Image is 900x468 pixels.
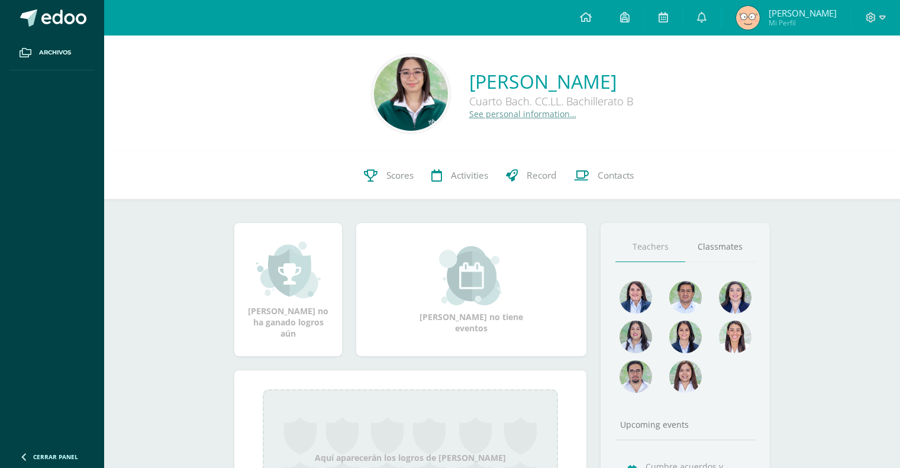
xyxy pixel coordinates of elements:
[497,152,565,199] a: Record
[598,169,634,182] span: Contacts
[615,419,755,430] div: Upcoming events
[422,152,497,199] a: Activities
[620,321,652,353] img: 1934cc27df4ca65fd091d7882280e9dd.png
[469,108,576,120] a: See personal information…
[374,57,448,131] img: eee7de395d5f957ef3287940225da6c4.png
[527,169,556,182] span: Record
[33,453,78,461] span: Cerrar panel
[620,281,652,314] img: 4477f7ca9110c21fc6bc39c35d56baaa.png
[469,94,633,108] div: Cuarto Bach. CC.LL. Bachillerato B
[769,7,837,19] span: [PERSON_NAME]
[439,246,504,305] img: event_small.png
[736,6,760,30] img: d9c7b72a65e1800de1590e9465332ea1.png
[246,240,330,339] div: [PERSON_NAME] no ha ganado logros aún
[565,152,643,199] a: Contacts
[620,360,652,393] img: d7e1be39c7a5a7a89cfb5608a6c66141.png
[719,281,751,314] img: 468d0cd9ecfcbce804e3ccd48d13f1ad.png
[669,321,702,353] img: d4e0c534ae446c0d00535d3bb96704e9.png
[669,360,702,393] img: 1be4a43e63524e8157c558615cd4c825.png
[412,246,531,334] div: [PERSON_NAME] no tiene eventos
[256,240,321,299] img: achievement_small.png
[386,169,414,182] span: Scores
[39,48,71,57] span: Archivos
[769,18,837,28] span: Mi Perfil
[9,35,95,70] a: Archivos
[451,169,488,182] span: Activities
[355,152,422,199] a: Scores
[615,232,685,262] a: Teachers
[719,321,751,353] img: 38d188cc98c34aa903096de2d1c9671e.png
[685,232,755,262] a: Classmates
[669,281,702,314] img: 1e7bfa517bf798cc96a9d855bf172288.png
[469,69,633,94] a: [PERSON_NAME]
